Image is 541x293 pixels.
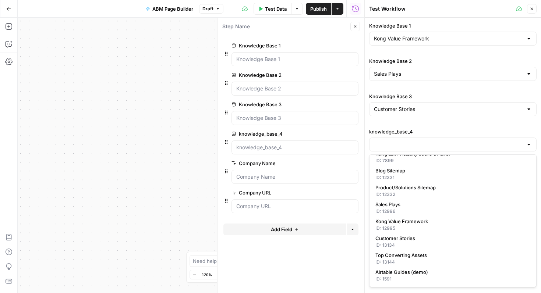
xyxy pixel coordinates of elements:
[199,4,223,14] button: Draft
[236,173,354,181] input: Company Name
[141,3,198,15] button: ABM Page Builder
[375,191,530,198] div: ID: 12332
[375,276,530,282] div: ID: 1591
[374,70,523,78] input: Sales Plays
[265,5,287,12] span: Test Data
[374,35,523,42] input: Kong Value Framework
[202,272,212,278] span: 120%
[375,242,530,249] div: ID: 13134
[375,157,530,164] div: ID: 7899
[306,3,331,15] button: Publish
[369,128,537,135] label: knowledge_base_4
[231,130,317,137] label: knowledge_base_4
[271,226,292,233] span: Add Field
[375,225,530,232] div: ID: 12995
[223,224,346,235] button: Add Field
[202,6,213,12] span: Draft
[375,218,527,225] span: Kong Value Framework
[236,144,354,151] input: knowledge_base_4
[231,160,317,167] label: Company Name
[375,208,530,215] div: ID: 12996
[369,57,537,65] label: Knowledge Base 2
[254,3,291,15] button: Test Data
[310,5,327,12] span: Publish
[369,22,537,29] label: Knowledge Base 1
[369,93,537,100] label: Knowledge Base 3
[236,56,354,63] input: Knowledge Base 1
[211,61,347,82] div: WorkflowInput SettingsInputs
[375,235,527,242] span: Customer Stories
[231,101,317,108] label: Knowledge Base 3
[236,114,354,122] input: Knowledge Base 3
[231,71,317,79] label: Knowledge Base 2
[231,189,317,196] label: Company URL
[375,259,530,265] div: ID: 13144
[375,268,527,276] span: Airtable Guides (demo)
[375,251,527,259] span: Top Converting Assets
[211,108,347,130] div: Single OutputOutputEnd
[375,167,527,174] span: Blog Sitemap
[152,5,193,12] span: ABM Page Builder
[231,42,317,49] label: Knowledge Base 1
[236,85,354,92] input: Knowledge Base 2
[375,174,530,181] div: ID: 12331
[375,201,527,208] span: Sales Plays
[236,203,354,210] input: Company URL
[375,184,527,191] span: Product/Solutions Sitemap
[374,106,523,113] input: Customer Stories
